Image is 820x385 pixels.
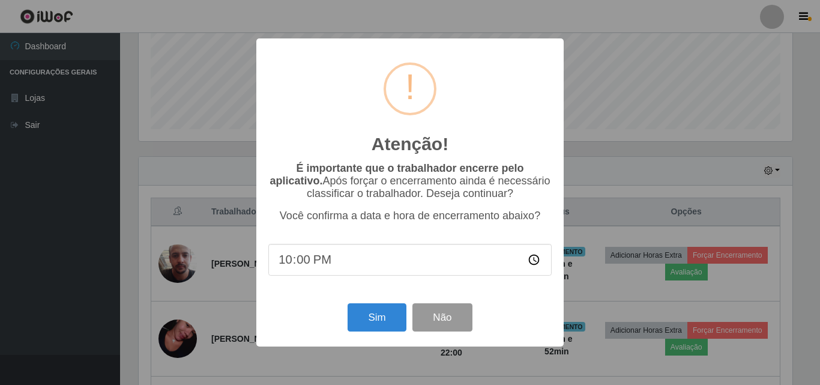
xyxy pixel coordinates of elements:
p: Após forçar o encerramento ainda é necessário classificar o trabalhador. Deseja continuar? [268,162,552,200]
h2: Atenção! [372,133,448,155]
b: É importante que o trabalhador encerre pelo aplicativo. [270,162,523,187]
p: Você confirma a data e hora de encerramento abaixo? [268,210,552,222]
button: Sim [348,303,406,332]
button: Não [412,303,472,332]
